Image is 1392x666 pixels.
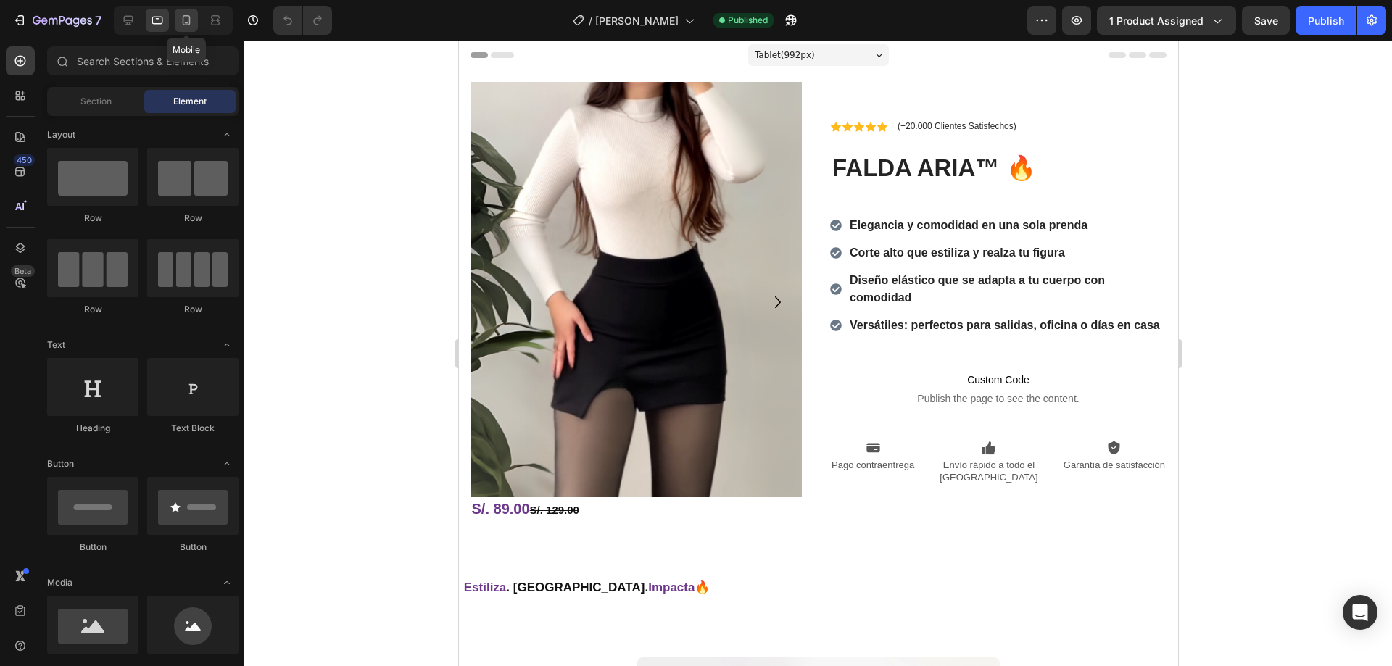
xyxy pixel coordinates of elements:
[6,6,108,35] button: 7
[1242,6,1290,35] button: Save
[47,422,138,435] div: Heading
[595,13,679,28] span: [PERSON_NAME]
[1109,13,1203,28] span: 1 product assigned
[47,338,65,351] span: Text
[147,541,239,554] div: Button
[470,419,590,444] p: Envío rápido a todo el [GEOGRAPHIC_DATA]
[215,333,239,357] span: Toggle open
[1343,595,1377,630] div: Open Intercom Messenger
[47,303,138,316] div: Row
[47,212,138,225] div: Row
[215,571,239,594] span: Toggle open
[147,212,239,225] div: Row
[147,422,239,435] div: Text Block
[47,46,239,75] input: Search Sections & Elements
[80,95,112,108] span: Section
[95,12,101,29] p: 7
[14,154,35,166] div: 450
[589,13,592,28] span: /
[173,95,207,108] span: Element
[215,452,239,475] span: Toggle open
[47,576,72,589] span: Media
[459,41,1178,666] iframe: Design area
[189,540,236,554] strong: Impacta
[47,128,75,141] span: Layout
[147,303,239,316] div: Row
[11,265,35,277] div: Beta
[5,540,48,554] strong: Estiliza
[47,540,189,554] strong: . [GEOGRAPHIC_DATA].
[1296,6,1356,35] button: Publish
[728,14,768,27] span: Published
[273,6,332,35] div: Undo/Redo
[47,541,138,554] div: Button
[1097,6,1236,35] button: 1 product assigned
[236,540,251,554] strong: 🔥
[215,123,239,146] span: Toggle open
[605,419,706,431] p: Garantía de satisfacción
[1254,14,1278,27] span: Save
[1308,13,1344,28] div: Publish
[47,457,74,470] span: Button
